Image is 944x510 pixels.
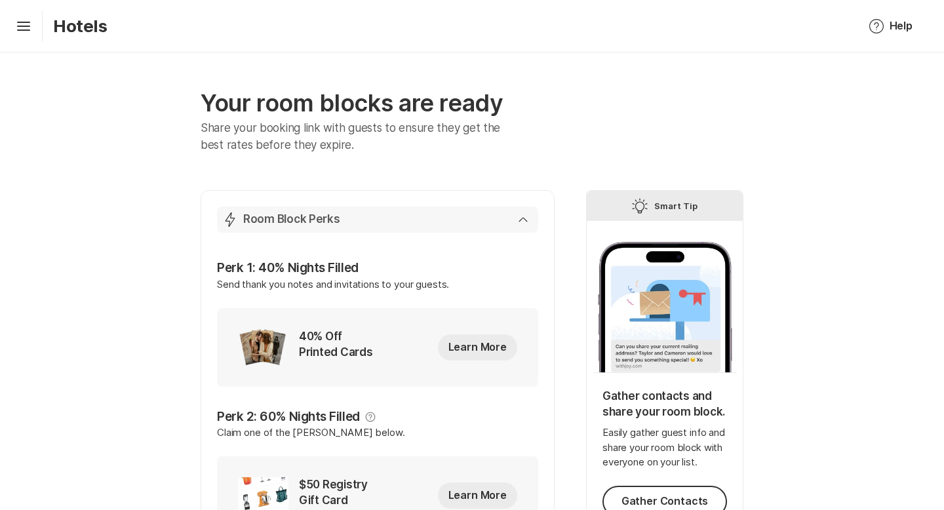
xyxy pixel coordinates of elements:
[217,259,538,277] p: Perk 1: 40% Nights Filled
[201,120,520,153] p: Share your booking link with guests to ensure they get the best rates before they expire.
[602,425,727,470] p: Easily gather guest info and share your room block with everyone on your list.
[217,277,538,308] p: Send thank you notes and invitations to your guests.
[602,389,727,420] p: Gather contacts and share your room block.
[201,89,555,117] p: Your room blocks are ready
[53,16,108,36] p: Hotels
[438,334,517,361] button: Learn More
[217,206,538,233] button: Room Block Perks
[217,408,360,426] p: Perk 2: 60% Nights Filled
[654,198,698,214] p: Smart Tip
[438,482,517,509] button: Learn More
[299,329,376,366] p: 40% Off Printed Cards
[853,10,928,42] button: Help
[243,212,340,227] p: Room Block Perks
[217,425,538,456] p: Claim one of the [PERSON_NAME] below.
[238,329,288,366] img: incentive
